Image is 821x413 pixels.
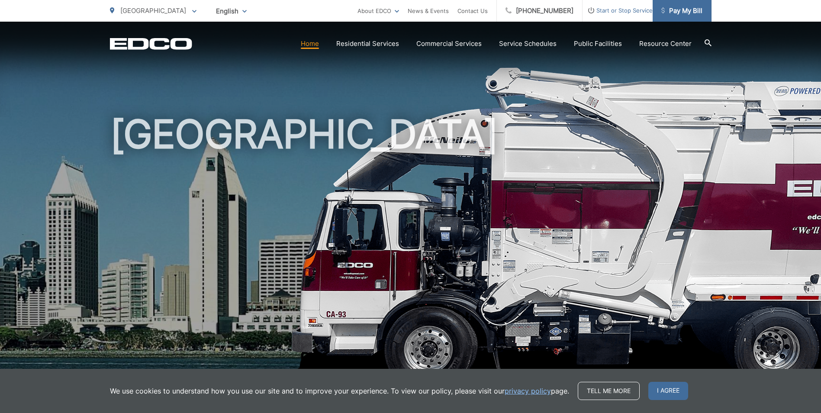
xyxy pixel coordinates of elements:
a: Home [301,39,319,49]
h1: [GEOGRAPHIC_DATA] [110,113,712,387]
a: News & Events [408,6,449,16]
a: privacy policy [505,386,551,396]
a: Tell me more [578,382,640,400]
a: Service Schedules [499,39,557,49]
a: Resource Center [639,39,692,49]
span: Pay My Bill [661,6,702,16]
span: [GEOGRAPHIC_DATA] [120,6,186,15]
a: EDCD logo. Return to the homepage. [110,38,192,50]
a: About EDCO [357,6,399,16]
p: We use cookies to understand how you use our site and to improve your experience. To view our pol... [110,386,569,396]
a: Commercial Services [416,39,482,49]
a: Residential Services [336,39,399,49]
a: Contact Us [457,6,488,16]
a: Public Facilities [574,39,622,49]
span: English [209,3,253,19]
span: I agree [648,382,688,400]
